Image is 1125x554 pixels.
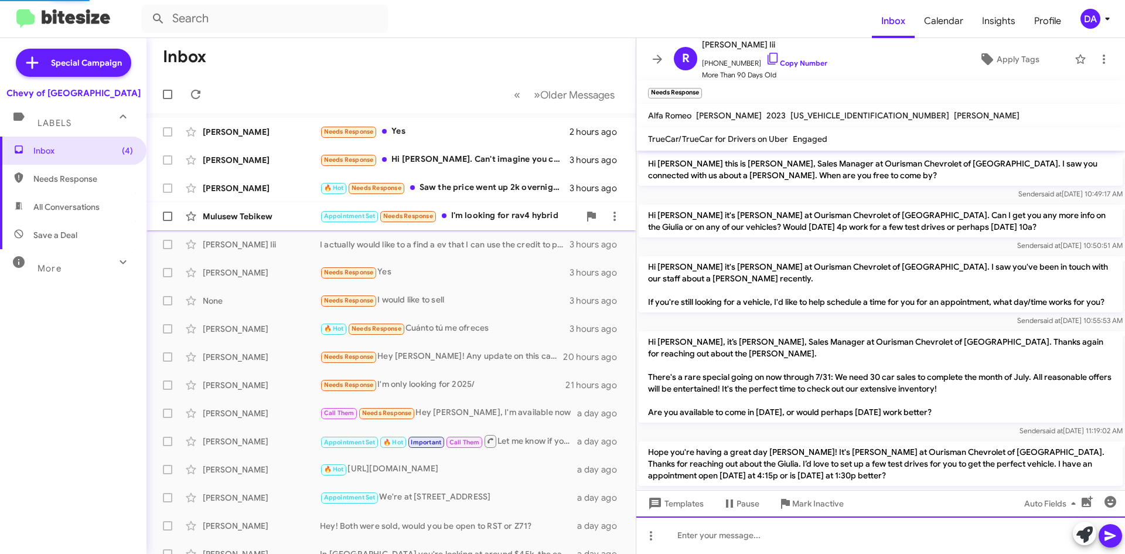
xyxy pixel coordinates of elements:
[1040,490,1061,498] span: said at
[203,239,320,250] div: [PERSON_NAME] Iii
[203,126,320,138] div: [PERSON_NAME]
[1042,426,1063,435] span: said at
[713,493,769,514] button: Pause
[702,38,827,52] span: [PERSON_NAME] Iii
[570,126,626,138] div: 2 hours ago
[320,209,579,223] div: I'm looking for rav4 hybrid
[352,325,401,332] span: Needs Response
[203,182,320,194] div: [PERSON_NAME]
[122,145,133,157] span: (4)
[320,434,577,448] div: Let me know if you're still able to stop by!
[1020,426,1123,435] span: Sender [DATE] 11:19:02 AM
[203,464,320,475] div: [PERSON_NAME]
[37,118,71,128] span: Labels
[1015,493,1090,514] button: Auto Fields
[639,441,1123,486] p: Hope you're having a great day [PERSON_NAME]! It's [PERSON_NAME] at Ourisman Chevrolet of [GEOGRA...
[790,110,949,121] span: [US_VEHICLE_IDENTIFICATION_NUMBER]
[320,181,570,195] div: Saw the price went up 2k overnight.
[973,4,1025,38] a: Insights
[1041,189,1062,198] span: said at
[682,49,690,68] span: R
[324,494,376,501] span: Appointment Set
[1017,316,1123,325] span: Sender [DATE] 10:55:53 AM
[1018,189,1123,198] span: Sender [DATE] 10:49:17 AM
[636,493,713,514] button: Templates
[1024,493,1080,514] span: Auto Fields
[37,263,62,274] span: More
[570,267,626,278] div: 3 hours ago
[163,47,206,66] h1: Inbox
[954,110,1020,121] span: [PERSON_NAME]
[1040,241,1061,250] span: said at
[534,87,540,102] span: »
[915,4,973,38] a: Calendar
[702,52,827,69] span: [PHONE_NUMBER]
[203,520,320,532] div: [PERSON_NAME]
[702,69,827,81] span: More Than 90 Days Old
[203,267,320,278] div: [PERSON_NAME]
[648,110,691,121] span: Alfa Romeo
[33,173,133,185] span: Needs Response
[324,409,354,417] span: Call Them
[203,323,320,335] div: [PERSON_NAME]
[872,4,915,38] a: Inbox
[6,87,141,99] div: Chevy of [GEOGRAPHIC_DATA]
[507,83,622,107] nav: Page navigation example
[324,128,374,135] span: Needs Response
[324,156,374,164] span: Needs Response
[577,407,626,419] div: a day ago
[737,493,759,514] span: Pause
[507,83,527,107] button: Previous
[639,153,1123,186] p: Hi [PERSON_NAME] this is [PERSON_NAME], Sales Manager at Ourisman Chevrolet of [GEOGRAPHIC_DATA]....
[203,154,320,166] div: [PERSON_NAME]
[320,378,565,392] div: I'm only looking for 2025/
[949,49,1069,70] button: Apply Tags
[362,409,412,417] span: Needs Response
[648,134,788,144] span: TrueCar/TrueCar for Drivers on Uber
[16,49,131,77] a: Special Campaign
[793,134,827,144] span: Engaged
[449,439,480,446] span: Call Them
[570,239,626,250] div: 3 hours ago
[324,353,374,361] span: Needs Response
[203,379,320,391] div: [PERSON_NAME]
[639,331,1123,423] p: Hi [PERSON_NAME], it’s [PERSON_NAME], Sales Manager at Ourisman Chevrolet of [GEOGRAPHIC_DATA]. T...
[352,184,401,192] span: Needs Response
[1017,241,1123,250] span: Sender [DATE] 10:50:51 AM
[324,268,374,276] span: Needs Response
[577,464,626,475] div: a day ago
[766,59,827,67] a: Copy Number
[639,205,1123,237] p: Hi [PERSON_NAME] it's [PERSON_NAME] at Ourisman Chevrolet of [GEOGRAPHIC_DATA]. Can I get you any...
[1071,9,1112,29] button: DA
[639,256,1123,312] p: Hi [PERSON_NAME] it's [PERSON_NAME] at Ourisman Chevrolet of [GEOGRAPHIC_DATA]. I saw you've been...
[142,5,388,33] input: Search
[320,520,577,532] div: Hey! Both were sold, would you be open to RST or Z71?
[320,350,563,363] div: Hey [PERSON_NAME]! Any update on this car?
[570,182,626,194] div: 3 hours ago
[1040,316,1061,325] span: said at
[1025,4,1071,38] span: Profile
[565,379,626,391] div: 21 hours ago
[577,436,626,447] div: a day ago
[320,239,570,250] div: I actually would like to a find a ev that I can use the credit to pay the down payment and not ha...
[203,295,320,307] div: None
[766,110,786,121] span: 2023
[411,439,441,446] span: Important
[320,125,570,138] div: Yes
[320,294,570,307] div: I would like to sell
[540,89,615,101] span: Older Messages
[792,493,844,514] span: Mark Inactive
[203,351,320,363] div: [PERSON_NAME]
[1080,9,1100,29] div: DA
[320,406,577,420] div: Hey [PERSON_NAME], I'm available now
[320,322,570,335] div: Cuánto tú me ofreces
[33,145,133,157] span: Inbox
[324,381,374,389] span: Needs Response
[324,297,374,304] span: Needs Response
[769,493,853,514] button: Mark Inactive
[696,110,762,121] span: [PERSON_NAME]
[324,184,344,192] span: 🔥 Hot
[646,493,704,514] span: Templates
